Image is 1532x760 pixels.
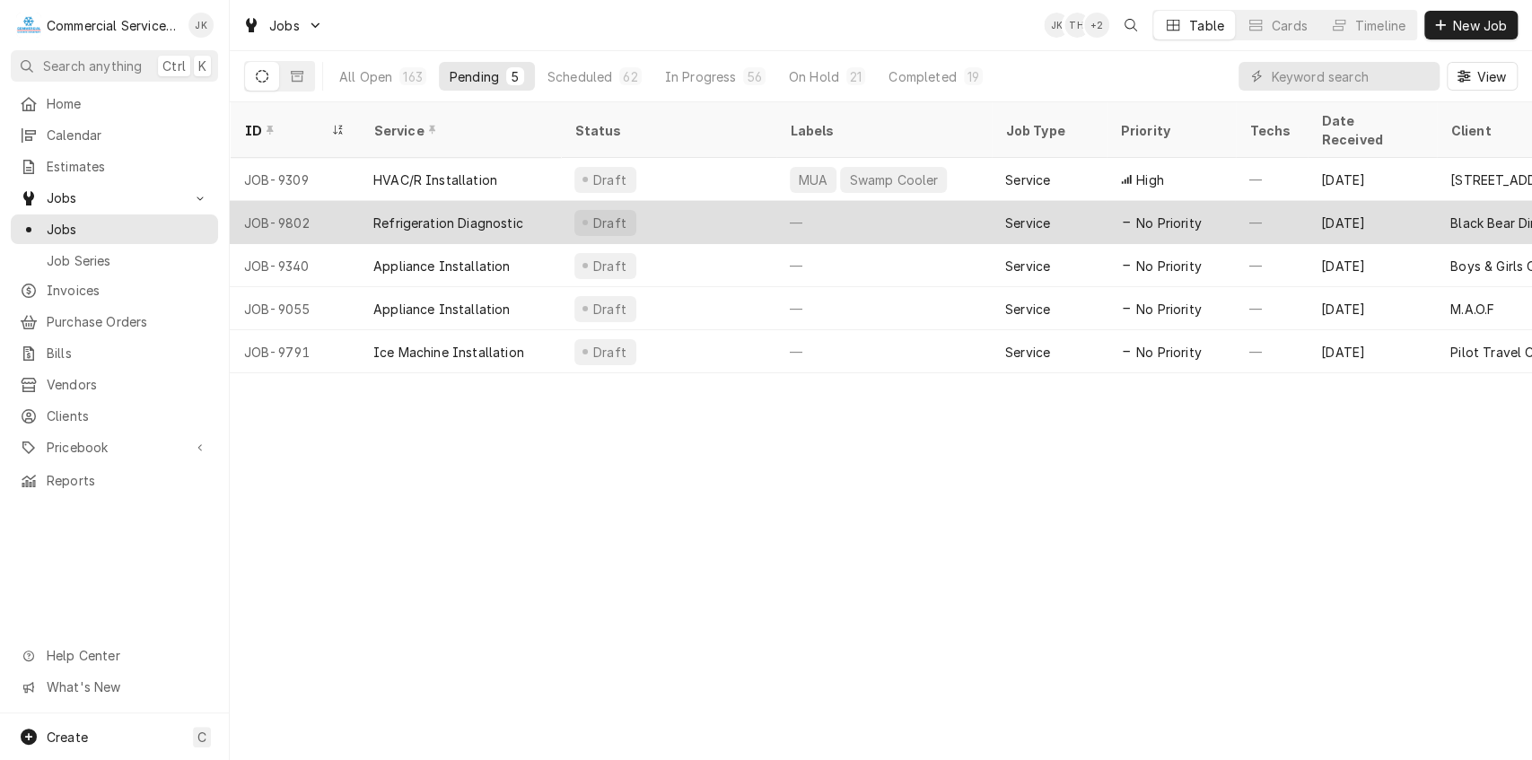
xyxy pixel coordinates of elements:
[591,300,629,319] div: Draft
[373,214,523,232] div: Refrigeration Diagnostic
[1005,257,1050,275] div: Service
[775,330,991,373] div: —
[1084,13,1109,38] div: + 2
[775,287,991,330] div: —
[11,275,218,305] a: Invoices
[1235,158,1307,201] div: —
[574,121,757,140] div: Status
[775,244,991,287] div: —
[1235,287,1307,330] div: —
[591,170,629,189] div: Draft
[889,67,956,86] div: Completed
[1136,257,1202,275] span: No Priority
[1307,330,1436,373] div: [DATE]
[1307,201,1436,244] div: [DATE]
[790,121,976,140] div: Labels
[1473,67,1510,86] span: View
[1064,13,1090,38] div: Tricia Hansen's Avatar
[1064,13,1090,38] div: TH
[198,57,206,75] span: K
[373,300,511,319] div: Appliance Installation
[11,432,218,462] a: Go to Pricebook
[1116,11,1145,39] button: Open search
[797,170,829,189] div: MUA
[1136,170,1164,189] span: High
[1189,16,1224,35] div: Table
[1120,121,1217,140] div: Priority
[47,406,209,425] span: Clients
[1044,13,1069,38] div: John Key's Avatar
[1235,330,1307,373] div: —
[47,312,209,331] span: Purchase Orders
[373,343,524,362] div: Ice Machine Installation
[1355,16,1405,35] div: Timeline
[591,257,629,275] div: Draft
[11,338,218,368] a: Bills
[47,94,209,113] span: Home
[188,13,214,38] div: John Key's Avatar
[47,281,209,300] span: Invoices
[11,152,218,181] a: Estimates
[269,16,300,35] span: Jobs
[235,11,330,40] a: Go to Jobs
[47,16,179,35] div: Commercial Service Co.
[373,257,511,275] div: Appliance Installation
[1044,13,1069,38] div: JK
[11,246,218,275] a: Job Series
[47,375,209,394] span: Vendors
[11,307,218,336] a: Purchase Orders
[1235,244,1307,287] div: —
[230,158,359,201] div: JOB-9309
[591,214,629,232] div: Draft
[1424,11,1518,39] button: New Job
[197,728,206,747] span: C
[47,646,207,665] span: Help Center
[11,214,218,244] a: Jobs
[373,170,497,189] div: HVAC/R Installation
[11,183,218,213] a: Go to Jobs
[11,672,218,702] a: Go to What's New
[1249,121,1292,140] div: Techs
[747,67,761,86] div: 56
[47,729,88,745] span: Create
[1136,214,1202,232] span: No Priority
[11,120,218,150] a: Calendar
[1136,300,1202,319] span: No Priority
[1449,16,1510,35] span: New Job
[1005,300,1050,319] div: Service
[1005,121,1091,140] div: Job Type
[1321,111,1418,149] div: Date Received
[188,13,214,38] div: JK
[1271,62,1431,91] input: Keyword search
[230,330,359,373] div: JOB-9791
[1235,201,1307,244] div: —
[47,157,209,176] span: Estimates
[16,13,41,38] div: Commercial Service Co.'s Avatar
[373,121,542,140] div: Service
[1005,170,1050,189] div: Service
[11,466,218,495] a: Reports
[47,188,182,207] span: Jobs
[47,677,207,696] span: What's New
[1272,16,1308,35] div: Cards
[775,201,991,244] div: —
[47,251,209,270] span: Job Series
[230,287,359,330] div: JOB-9055
[591,343,629,362] div: Draft
[623,67,637,86] div: 62
[47,344,209,363] span: Bills
[1447,62,1518,91] button: View
[230,201,359,244] div: JOB-9802
[450,67,499,86] div: Pending
[11,370,218,399] a: Vendors
[11,401,218,431] a: Clients
[1307,244,1436,287] div: [DATE]
[1307,287,1436,330] div: [DATE]
[1136,343,1202,362] span: No Priority
[547,67,612,86] div: Scheduled
[11,50,218,82] button: Search anythingCtrlK
[510,67,521,86] div: 5
[43,57,142,75] span: Search anything
[1005,214,1050,232] div: Service
[230,244,359,287] div: JOB-9340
